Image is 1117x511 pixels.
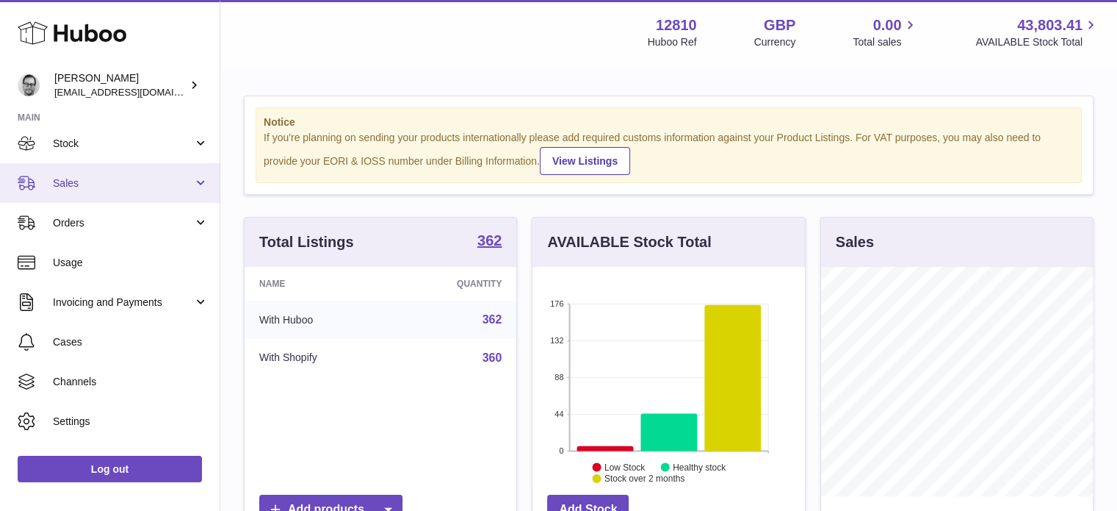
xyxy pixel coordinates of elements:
a: 362 [482,313,502,326]
text: 176 [550,299,563,308]
td: With Shopify [245,339,391,377]
h3: Total Listings [259,232,354,252]
div: Currency [754,35,796,49]
div: [PERSON_NAME] [54,71,187,99]
span: 0.00 [873,15,902,35]
span: Usage [53,256,209,270]
div: Huboo Ref [648,35,697,49]
th: Name [245,267,391,301]
text: 0 [560,446,564,455]
a: 362 [477,233,502,251]
text: Healthy stock [673,462,726,472]
div: If you're planning on sending your products internationally please add required customs informati... [264,131,1074,175]
th: Quantity [391,267,517,301]
text: 88 [555,373,564,382]
span: Stock [53,137,193,151]
a: 360 [482,351,502,364]
span: Channels [53,375,209,389]
strong: GBP [764,15,795,35]
a: Log out [18,456,202,482]
text: Low Stock [604,462,646,472]
a: 0.00 Total sales [853,15,918,49]
a: 43,803.41 AVAILABLE Stock Total [975,15,1099,49]
text: 132 [550,336,563,345]
a: View Listings [540,147,630,175]
text: 44 [555,410,564,418]
td: With Huboo [245,301,391,339]
text: Stock over 2 months [604,474,684,484]
span: [EMAIL_ADDRESS][DOMAIN_NAME] [54,86,216,98]
img: internalAdmin-12810@internal.huboo.com [18,74,40,96]
strong: 362 [477,233,502,248]
span: Orders [53,216,193,230]
span: Invoicing and Payments [53,296,193,310]
span: 43,803.41 [1017,15,1082,35]
span: Cases [53,335,209,349]
span: AVAILABLE Stock Total [975,35,1099,49]
span: Sales [53,176,193,190]
span: Settings [53,415,209,429]
span: Total sales [853,35,918,49]
strong: 12810 [656,15,697,35]
strong: Notice [264,115,1074,129]
h3: AVAILABLE Stock Total [547,232,711,252]
h3: Sales [836,232,874,252]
